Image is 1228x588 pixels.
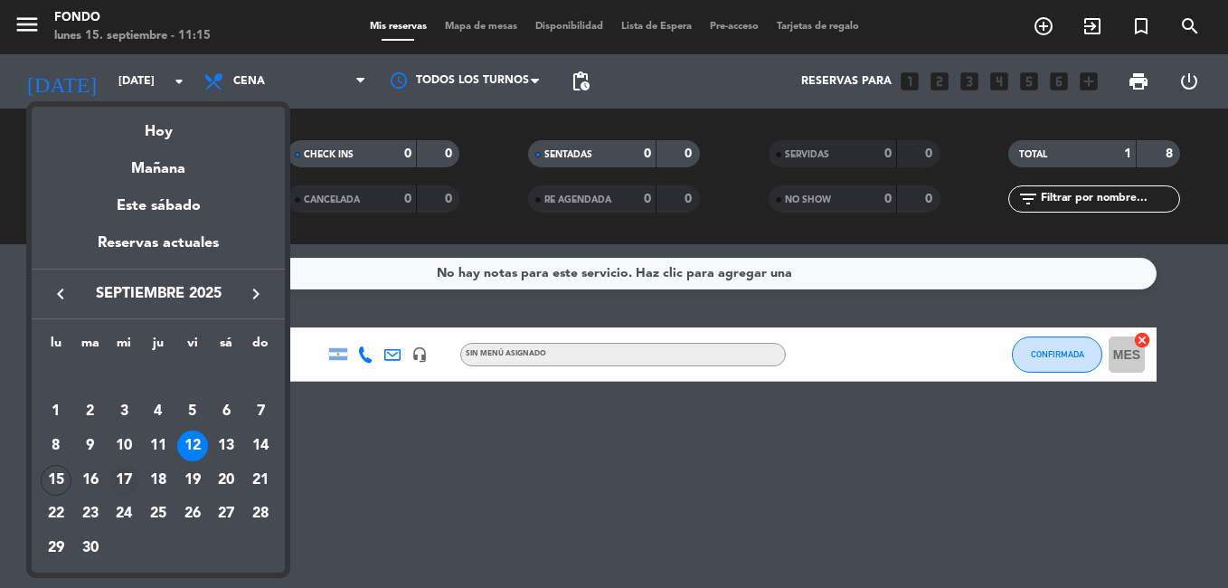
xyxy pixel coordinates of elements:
div: 4 [143,396,174,427]
div: 30 [75,533,106,564]
td: 27 de septiembre de 2025 [210,498,244,532]
div: 27 [211,499,241,530]
td: 14 de septiembre de 2025 [243,429,278,463]
th: lunes [39,333,73,361]
th: viernes [175,333,210,361]
td: 19 de septiembre de 2025 [175,463,210,498]
div: 19 [177,465,208,496]
div: 7 [245,396,276,427]
td: 2 de septiembre de 2025 [73,395,108,430]
td: 20 de septiembre de 2025 [210,463,244,498]
th: domingo [243,333,278,361]
div: 23 [75,499,106,530]
i: keyboard_arrow_right [245,283,267,305]
th: sábado [210,333,244,361]
td: 22 de septiembre de 2025 [39,498,73,532]
td: 24 de septiembre de 2025 [107,498,141,532]
td: 17 de septiembre de 2025 [107,463,141,498]
td: 6 de septiembre de 2025 [210,395,244,430]
div: 5 [177,396,208,427]
div: 22 [41,499,71,530]
div: 13 [211,431,241,461]
th: martes [73,333,108,361]
div: Hoy [32,107,285,144]
div: 20 [211,465,241,496]
button: keyboard_arrow_right [240,282,272,306]
div: 1 [41,396,71,427]
div: 24 [109,499,139,530]
td: 16 de septiembre de 2025 [73,463,108,498]
div: 21 [245,465,276,496]
td: 10 de septiembre de 2025 [107,429,141,463]
td: 7 de septiembre de 2025 [243,395,278,430]
div: 10 [109,431,139,461]
td: 30 de septiembre de 2025 [73,531,108,565]
div: 29 [41,533,71,564]
div: Mañana [32,144,285,181]
td: 9 de septiembre de 2025 [73,429,108,463]
div: 25 [143,499,174,530]
td: 1 de septiembre de 2025 [39,395,73,430]
td: 26 de septiembre de 2025 [175,498,210,532]
div: 18 [143,465,174,496]
div: 6 [211,396,241,427]
td: 4 de septiembre de 2025 [141,395,175,430]
span: septiembre 2025 [77,282,240,306]
div: 9 [75,431,106,461]
div: 16 [75,465,106,496]
button: keyboard_arrow_left [44,282,77,306]
td: 15 de septiembre de 2025 [39,463,73,498]
td: 18 de septiembre de 2025 [141,463,175,498]
div: 28 [245,499,276,530]
div: 14 [245,431,276,461]
div: 8 [41,431,71,461]
td: 28 de septiembre de 2025 [243,498,278,532]
div: 12 [177,431,208,461]
td: 12 de septiembre de 2025 [175,429,210,463]
td: 23 de septiembre de 2025 [73,498,108,532]
th: jueves [141,333,175,361]
td: 13 de septiembre de 2025 [210,429,244,463]
td: 29 de septiembre de 2025 [39,531,73,565]
i: keyboard_arrow_left [50,283,71,305]
td: 5 de septiembre de 2025 [175,395,210,430]
td: 21 de septiembre de 2025 [243,463,278,498]
div: 26 [177,499,208,530]
div: Reservas actuales [32,232,285,269]
div: Este sábado [32,181,285,232]
div: 2 [75,396,106,427]
div: 17 [109,465,139,496]
td: 25 de septiembre de 2025 [141,498,175,532]
div: 11 [143,431,174,461]
td: 8 de septiembre de 2025 [39,429,73,463]
td: 3 de septiembre de 2025 [107,395,141,430]
td: SEP. [39,361,278,395]
td: 11 de septiembre de 2025 [141,429,175,463]
th: miércoles [107,333,141,361]
div: 15 [41,465,71,496]
div: 3 [109,396,139,427]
